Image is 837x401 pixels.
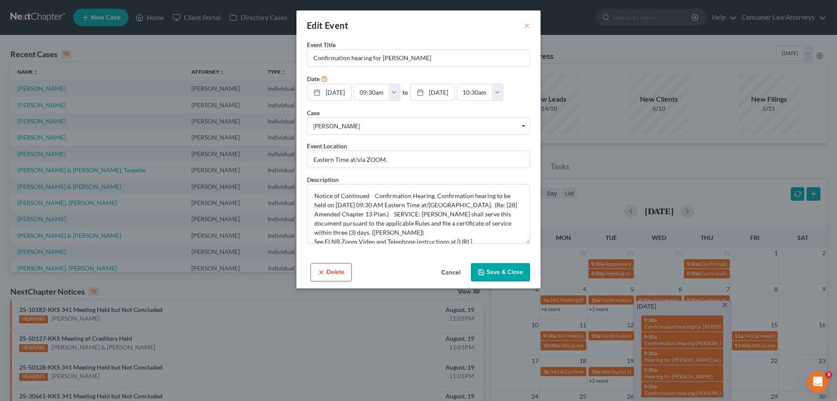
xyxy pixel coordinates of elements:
input: -- : -- [457,84,492,101]
button: Delete [310,263,352,281]
span: Select box activate [307,117,530,135]
label: Description [307,175,339,184]
iframe: Intercom live chat [807,371,828,392]
label: Case [307,108,320,117]
span: 3 [825,371,832,378]
span: Event Title [307,41,336,48]
label: to [402,88,408,97]
a: [DATE] [307,84,351,101]
button: Save & Close [471,263,530,281]
a: [DATE] [411,84,454,101]
label: Date [307,74,320,83]
label: Event Location [307,141,347,151]
input: Enter event name... [307,50,530,66]
button: × [524,20,530,31]
button: Cancel [434,264,467,281]
input: Enter location... [307,151,530,168]
input: -- : -- [354,84,389,101]
span: Edit Event [307,20,348,31]
span: [PERSON_NAME] [313,122,524,131]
